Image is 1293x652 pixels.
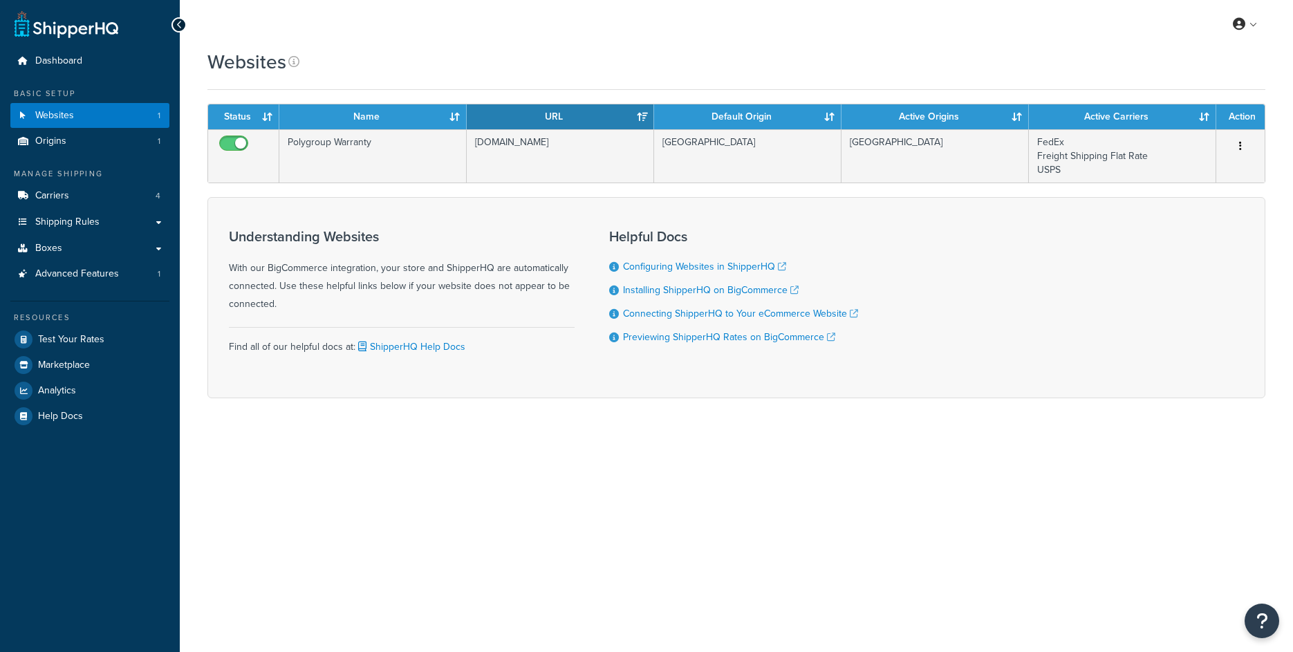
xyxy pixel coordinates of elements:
[156,190,160,202] span: 4
[10,88,169,100] div: Basic Setup
[10,378,169,403] a: Analytics
[10,261,169,287] a: Advanced Features 1
[279,104,467,129] th: Name: activate to sort column ascending
[35,268,119,280] span: Advanced Features
[467,129,654,183] td: [DOMAIN_NAME]
[10,183,169,209] a: Carriers 4
[10,183,169,209] li: Carriers
[38,385,76,397] span: Analytics
[10,353,169,378] a: Marketplace
[10,236,169,261] a: Boxes
[10,327,169,352] a: Test Your Rates
[158,110,160,122] span: 1
[609,229,858,244] h3: Helpful Docs
[623,306,858,321] a: Connecting ShipperHQ to Your eCommerce Website
[10,168,169,180] div: Manage Shipping
[35,136,66,147] span: Origins
[10,129,169,154] a: Origins 1
[10,103,169,129] a: Websites 1
[229,229,575,244] h3: Understanding Websites
[279,129,467,183] td: Polygroup Warranty
[355,339,465,354] a: ShipperHQ Help Docs
[38,411,83,422] span: Help Docs
[35,190,69,202] span: Carriers
[229,229,575,313] div: With our BigCommerce integration, your store and ShipperHQ are automatically connected. Use these...
[623,283,799,297] a: Installing ShipperHQ on BigCommerce
[623,259,786,274] a: Configuring Websites in ShipperHQ
[35,216,100,228] span: Shipping Rules
[841,104,1029,129] th: Active Origins: activate to sort column ascending
[467,104,654,129] th: URL: activate to sort column ascending
[35,243,62,254] span: Boxes
[654,104,841,129] th: Default Origin: activate to sort column ascending
[10,48,169,74] a: Dashboard
[229,327,575,356] div: Find all of our helpful docs at:
[38,334,104,346] span: Test Your Rates
[10,209,169,235] a: Shipping Rules
[654,129,841,183] td: [GEOGRAPHIC_DATA]
[1029,129,1216,183] td: FedEx Freight Shipping Flat Rate USPS
[10,312,169,324] div: Resources
[15,10,118,38] a: ShipperHQ Home
[10,129,169,154] li: Origins
[1245,604,1279,638] button: Open Resource Center
[207,48,286,75] h1: Websites
[841,129,1029,183] td: [GEOGRAPHIC_DATA]
[208,104,279,129] th: Status: activate to sort column ascending
[158,136,160,147] span: 1
[38,360,90,371] span: Marketplace
[158,268,160,280] span: 1
[1216,104,1265,129] th: Action
[10,261,169,287] li: Advanced Features
[10,103,169,129] li: Websites
[35,55,82,67] span: Dashboard
[10,404,169,429] a: Help Docs
[1029,104,1216,129] th: Active Carriers: activate to sort column ascending
[623,330,835,344] a: Previewing ShipperHQ Rates on BigCommerce
[35,110,74,122] span: Websites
